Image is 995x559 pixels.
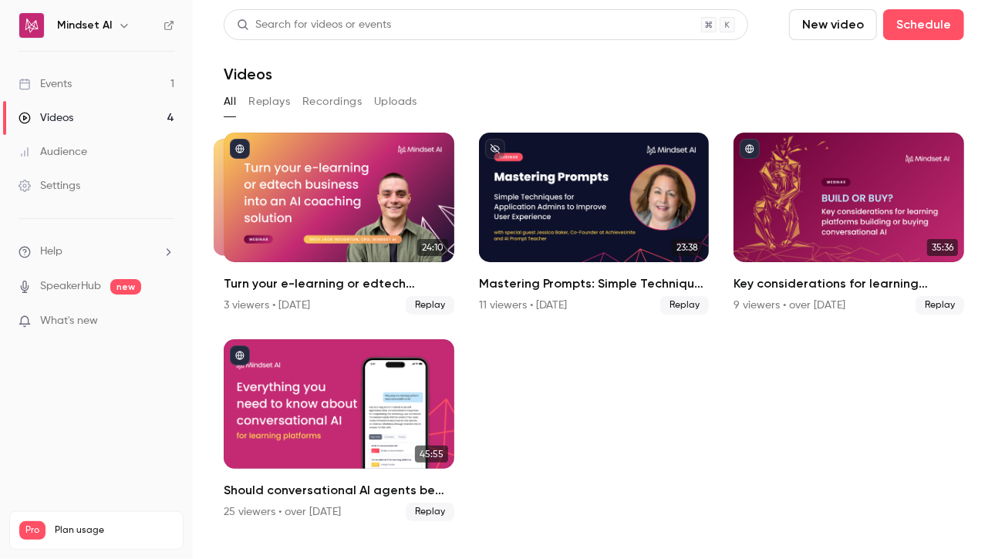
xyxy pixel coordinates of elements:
button: unpublished [485,139,505,159]
span: Help [40,244,62,260]
li: Mastering Prompts: Simple Techniques for Application Admins to Improve User Experience [479,133,710,315]
span: 45:55 [415,446,448,463]
li: Should conversational AI agents be the most important feature on your learning platform roadmap? [224,339,454,521]
a: 24:1024:10Turn your e-learning or edtech business into an AI coaching solution3 viewers • [DATE]R... [224,133,454,315]
span: new [110,279,141,295]
h6: Mindset AI [57,18,112,33]
a: 45:55Should conversational AI agents be the most important feature on your learning platform road... [224,339,454,521]
div: 11 viewers • [DATE] [479,298,568,313]
div: 9 viewers • over [DATE] [734,298,845,313]
ul: Videos [224,133,964,521]
div: Audience [19,144,87,160]
a: 35:36Key considerations for learning platforms building or buying conversational AI9 viewers • ov... [734,133,964,315]
button: published [230,139,250,159]
section: Videos [224,9,964,550]
div: 25 viewers • over [DATE] [224,504,341,520]
button: published [740,139,760,159]
span: 23:38 [672,239,703,256]
div: Search for videos or events [237,17,391,33]
span: Replay [406,503,454,521]
a: SpeakerHub [40,278,101,295]
span: Replay [916,296,964,315]
button: Uploads [374,89,417,114]
h2: Turn your e-learning or edtech business into an AI coaching solution [224,274,454,293]
li: help-dropdown-opener [19,244,174,260]
button: Replays [248,89,290,114]
button: New video [789,9,877,40]
button: Recordings [302,89,362,114]
div: Events [19,76,72,92]
h2: Mastering Prompts: Simple Techniques for Application Admins to Improve User Experience [479,274,710,293]
div: Videos [19,110,73,126]
button: published [230,345,250,365]
li: Key considerations for learning platforms building or buying conversational AI [734,133,964,315]
h1: Videos [224,65,272,83]
button: All [224,89,236,114]
span: Replay [406,296,454,315]
span: Plan usage [55,524,174,537]
iframe: Noticeable Trigger [156,315,174,328]
h2: Should conversational AI agents be the most important feature on your learning platform roadmap? [224,481,454,500]
h2: Key considerations for learning platforms building or buying conversational AI [734,274,964,293]
span: 24:10 [417,239,448,256]
li: Turn your e-learning or edtech business into an AI coaching solution [224,133,454,315]
div: Settings [19,178,80,194]
span: What's new [40,313,98,329]
a: 23:38Mastering Prompts: Simple Techniques for Application Admins to Improve User Experience11 vie... [479,133,710,315]
span: 35:36 [927,239,958,256]
div: 3 viewers • [DATE] [224,298,310,313]
span: Pro [19,521,46,540]
span: Replay [660,296,709,315]
button: Schedule [883,9,964,40]
img: Mindset AI [19,13,44,38]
